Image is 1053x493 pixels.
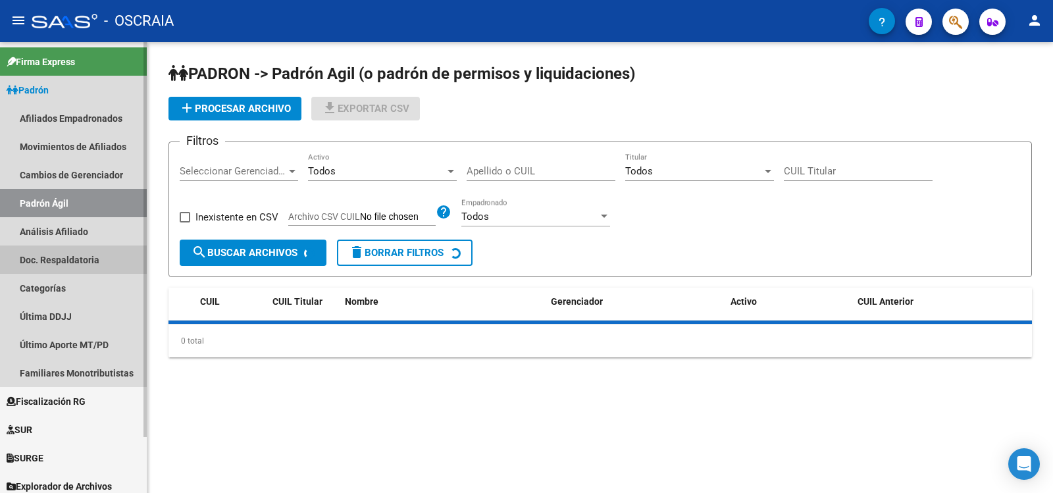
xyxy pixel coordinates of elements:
span: Inexistente en CSV [195,209,278,225]
mat-icon: add [179,100,195,116]
div: Open Intercom Messenger [1008,448,1040,480]
span: Nombre [345,296,378,307]
mat-icon: search [192,244,207,260]
span: Seleccionar Gerenciador [180,165,286,177]
span: CUIL Anterior [858,296,913,307]
span: PADRON -> Padrón Agil (o padrón de permisos y liquidaciones) [168,65,635,83]
span: Archivo CSV CUIL [288,211,360,222]
span: Exportar CSV [322,103,409,115]
span: Procesar archivo [179,103,291,115]
div: 0 total [168,324,1032,357]
input: Archivo CSV CUIL [360,211,436,223]
span: Padrón [7,83,49,97]
datatable-header-cell: CUIL [195,288,267,316]
mat-icon: person [1027,13,1042,28]
span: Borrar Filtros [349,247,444,259]
mat-icon: menu [11,13,26,28]
mat-icon: help [436,204,451,220]
span: - OSCRAIA [104,7,174,36]
span: Todos [461,211,489,222]
span: CUIL Titular [272,296,322,307]
span: CUIL [200,296,220,307]
span: Firma Express [7,55,75,69]
span: Todos [308,165,336,177]
button: Buscar Archivos [180,240,326,266]
h3: Filtros [180,132,225,150]
span: SUR [7,423,32,437]
datatable-header-cell: CUIL Anterior [852,288,1032,316]
span: Activo [731,296,757,307]
span: SURGE [7,451,43,465]
datatable-header-cell: Nombre [340,288,546,316]
span: Fiscalización RG [7,394,86,409]
datatable-header-cell: Gerenciador [546,288,725,316]
button: Exportar CSV [311,97,420,120]
datatable-header-cell: Activo [725,288,852,316]
span: Gerenciador [551,296,603,307]
span: Buscar Archivos [192,247,297,259]
span: Todos [625,165,653,177]
datatable-header-cell: CUIL Titular [267,288,340,316]
mat-icon: delete [349,244,365,260]
button: Borrar Filtros [337,240,473,266]
mat-icon: file_download [322,100,338,116]
button: Procesar archivo [168,97,301,120]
